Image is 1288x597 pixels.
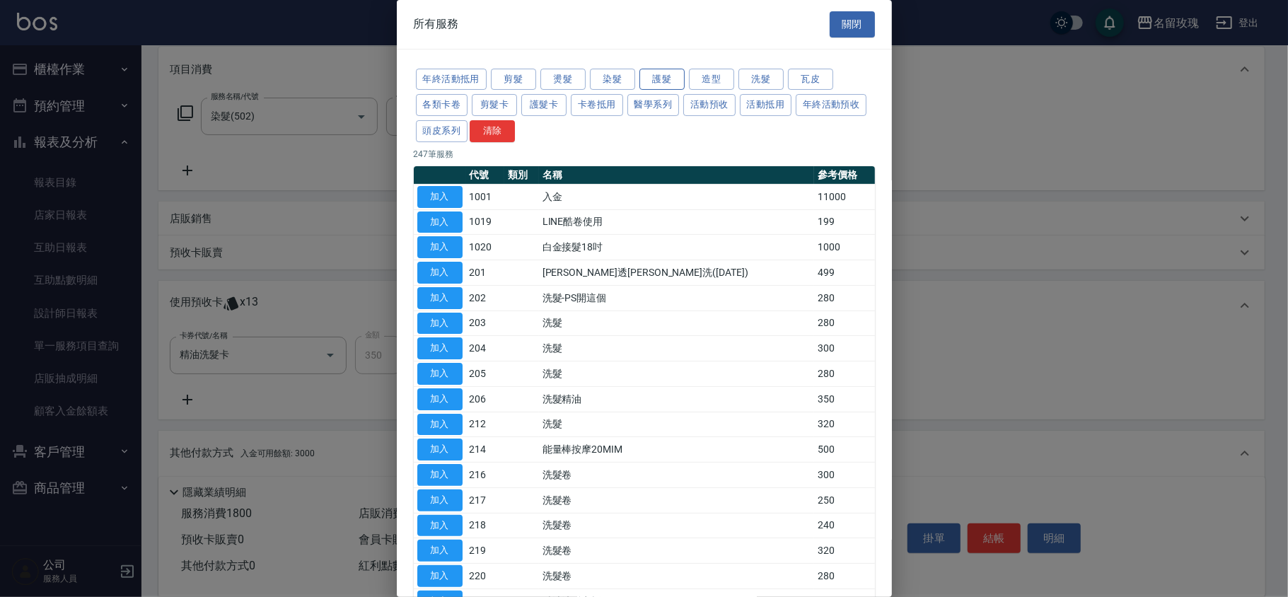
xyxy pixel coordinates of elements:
td: 499 [814,260,874,286]
button: 清除 [470,120,515,142]
td: 320 [814,412,874,437]
button: 瓦皮 [788,69,833,91]
button: 各類卡卷 [416,94,468,116]
td: 洗髮 [539,361,815,387]
td: 220 [466,564,504,589]
td: 洗髮卷 [539,538,815,564]
td: 199 [814,209,874,235]
th: 類別 [504,166,539,185]
td: 240 [814,513,874,538]
th: 名稱 [539,166,815,185]
td: LINE酷卷使用 [539,209,815,235]
button: 加入 [417,464,463,486]
td: 280 [814,285,874,311]
td: 洗髮 [539,412,815,437]
button: 護髮卡 [521,94,567,116]
p: 247 筆服務 [414,148,875,161]
button: 加入 [417,186,463,208]
td: 214 [466,437,504,463]
td: 280 [814,564,874,589]
td: 洗髮 [539,336,815,361]
button: 洗髮 [738,69,784,91]
button: 加入 [417,236,463,258]
td: 280 [814,361,874,387]
button: 加入 [417,313,463,335]
td: 300 [814,336,874,361]
td: 350 [814,386,874,412]
button: 醫學系列 [627,94,680,116]
td: 11000 [814,184,874,209]
button: 頭皮系列 [416,120,468,142]
td: 219 [466,538,504,564]
td: 212 [466,412,504,437]
td: 300 [814,463,874,488]
td: 320 [814,538,874,564]
button: 加入 [417,211,463,233]
button: 加入 [417,388,463,410]
button: 剪髮 [491,69,536,91]
td: 洗髮卷 [539,487,815,513]
td: 201 [466,260,504,286]
button: 加入 [417,439,463,460]
button: 年終活動抵用 [416,69,487,91]
button: 染髮 [590,69,635,91]
td: 202 [466,285,504,311]
td: 洗髮精油 [539,386,815,412]
td: 250 [814,487,874,513]
td: [PERSON_NAME]透[PERSON_NAME]洗([DATE]) [539,260,815,286]
button: 剪髮卡 [472,94,517,116]
td: 206 [466,386,504,412]
td: 218 [466,513,504,538]
button: 加入 [417,540,463,562]
td: 500 [814,437,874,463]
td: 能量棒按摩20MIM [539,437,815,463]
span: 所有服務 [414,17,459,31]
td: 217 [466,487,504,513]
td: 1001 [466,184,504,209]
td: 白金接髮18吋 [539,235,815,260]
button: 卡卷抵用 [571,94,623,116]
td: 入金 [539,184,815,209]
button: 加入 [417,489,463,511]
button: 加入 [417,287,463,309]
button: 加入 [417,363,463,385]
td: 洗髮卷 [539,463,815,488]
td: 216 [466,463,504,488]
td: 205 [466,361,504,387]
button: 加入 [417,565,463,587]
td: 1020 [466,235,504,260]
button: 燙髮 [540,69,586,91]
button: 加入 [417,515,463,537]
td: 204 [466,336,504,361]
button: 加入 [417,414,463,436]
button: 造型 [689,69,734,91]
button: 加入 [417,262,463,284]
button: 年終活動預收 [796,94,866,116]
button: 活動抵用 [740,94,792,116]
button: 活動預收 [683,94,736,116]
button: 加入 [417,337,463,359]
td: 洗髮-PS開這個 [539,285,815,311]
td: 1000 [814,235,874,260]
td: 洗髮卷 [539,564,815,589]
td: 280 [814,311,874,336]
td: 1019 [466,209,504,235]
th: 代號 [466,166,504,185]
th: 參考價格 [814,166,874,185]
td: 203 [466,311,504,336]
td: 洗髮卷 [539,513,815,538]
button: 護髮 [639,69,685,91]
button: 關閉 [830,11,875,37]
td: 洗髮 [539,311,815,336]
